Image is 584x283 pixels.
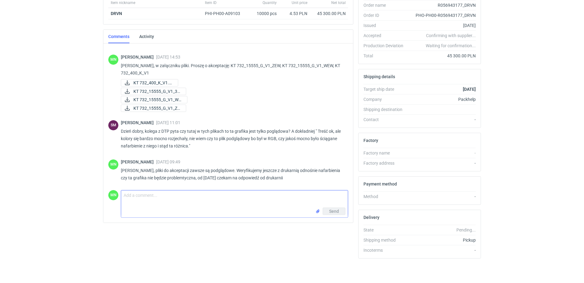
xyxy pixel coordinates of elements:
div: Sebastian Markut [108,120,118,130]
em: Confirming with supplier... [426,33,476,38]
div: Małgorzata Nowotna [108,190,118,200]
div: Shipping method [363,237,408,243]
figcaption: MN [108,190,118,200]
div: Company [363,96,408,102]
div: Contact [363,117,408,123]
div: Accepted [363,33,408,39]
div: Issued [363,22,408,29]
div: Pickup [408,237,476,243]
span: [DATE] 09:49 [156,159,180,164]
div: State [363,227,408,233]
div: 45 300.00 PLN [312,10,346,17]
p: [PERSON_NAME], pliki do akceptacji zawsze są podglądowe. Weryfikujemy jeszcze z drukarnią odnośni... [121,167,343,182]
span: KT 732_15555_G_V1_3D... [133,88,181,95]
div: - [408,150,476,156]
strong: [DATE] [463,87,476,92]
button: Send [323,208,345,215]
div: KT 732_15555_G_V1_WEW.pdf [121,96,182,103]
div: Packhelp [408,96,476,102]
div: 10000 pcs [248,8,279,19]
div: PHI-PH00-A09103 [205,10,246,17]
p: [PERSON_NAME], w załączniku pliki. Proszę o akceptację: KT 732_15555_G_V1_ZEW, KT 732_15555_G_V1_... [121,62,343,77]
div: - [408,247,476,253]
div: 4.53 PLN [282,10,307,17]
div: Factory address [363,160,408,166]
div: 45 300.00 PLN [408,53,476,59]
span: Net total [331,0,346,5]
h2: Factory [363,138,378,143]
div: Method [363,193,408,200]
div: Incoterms [363,247,408,253]
div: - [408,160,476,166]
span: [PERSON_NAME] [121,120,156,125]
figcaption: MN [108,55,118,65]
div: Target ship date [363,86,408,92]
div: [DATE] [408,22,476,29]
span: KT 732_400_K_V1.pdf [133,79,173,86]
div: KT 732_15555_G_V1_3D.JPG [121,88,182,95]
span: [DATE] 11:01 [156,120,180,125]
div: PHO-PH00-R056943177_DRVN [408,12,476,18]
a: KT 732_400_K_V1.pdf [121,79,178,86]
div: KT 732_15555_G_V1_ZEW.pdf [121,105,182,112]
div: - [408,117,476,123]
em: Pending... [456,228,476,232]
a: DRVN [111,11,122,16]
span: Item nickname [111,0,135,5]
a: KT 732_15555_G_V1_3D... [121,88,186,95]
span: Item ID [205,0,217,5]
span: [PERSON_NAME] [121,55,156,59]
h2: Delivery [363,215,379,220]
div: Shipping destination [363,106,408,113]
div: Production Deviation [363,43,408,49]
span: Send [329,209,339,213]
div: Order name [363,2,408,8]
h2: Shipping details [363,74,395,79]
div: Małgorzata Nowotna [108,55,118,65]
span: Unit price [292,0,307,5]
h2: Payment method [363,182,397,186]
a: KT 732_15555_G_V1_WE... [121,96,187,103]
div: Factory name [363,150,408,156]
div: Order ID [363,12,408,18]
div: - [408,193,476,200]
em: Waiting for confirmation... [426,43,476,49]
a: Comments [108,30,129,43]
div: R056943177_DRVN [408,2,476,8]
div: Total [363,53,408,59]
figcaption: MN [108,159,118,170]
a: Activity [139,30,154,43]
figcaption: SM [108,120,118,130]
a: KT 732_15555_G_V1_ZE... [121,105,186,112]
span: KT 732_15555_G_V1_ZE... [133,105,181,112]
span: KT 732_15555_G_V1_WE... [133,96,182,103]
span: [DATE] 14:53 [156,55,180,59]
span: Quantity [263,0,277,5]
span: [PERSON_NAME] [121,159,156,164]
p: Dzień dobry, kolega z DTP pyta czy tutaj w tych plikach to ta grafika jest tylko poglądowa? A dok... [121,128,343,150]
div: Małgorzata Nowotna [108,159,118,170]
